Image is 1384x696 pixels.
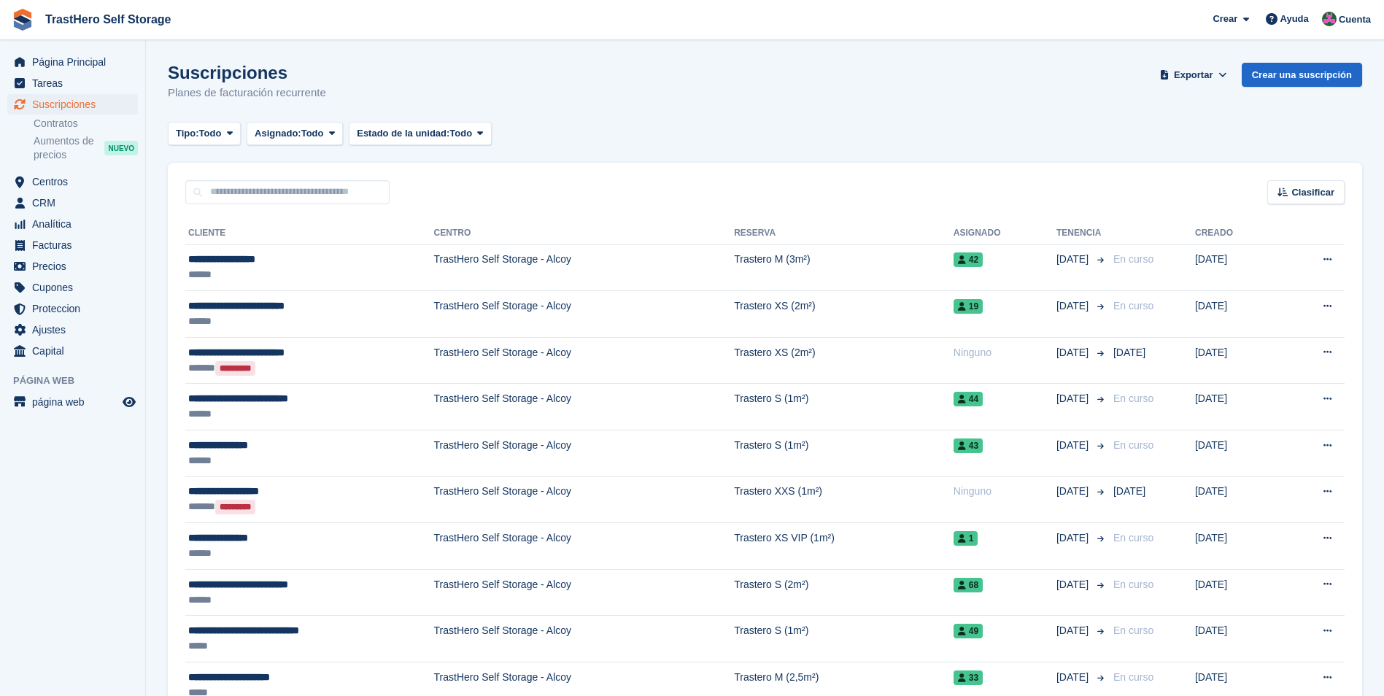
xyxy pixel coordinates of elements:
[32,298,120,319] span: Proteccion
[1113,532,1153,544] span: En curso
[954,578,983,592] span: 68
[120,393,138,411] a: Vista previa de la tienda
[1056,345,1091,360] span: [DATE]
[734,616,954,662] td: Trastero S (1m²)
[176,126,199,141] span: Tipo:
[1056,484,1091,499] span: [DATE]
[7,235,138,255] a: menu
[7,392,138,412] a: menú
[1113,300,1153,312] span: En curso
[1195,384,1278,430] td: [DATE]
[34,134,138,163] a: Aumentos de precios NUEVO
[1280,12,1309,26] span: Ayuda
[7,256,138,277] a: menu
[449,126,472,141] span: Todo
[1113,253,1153,265] span: En curso
[434,569,735,616] td: TrastHero Self Storage - Alcoy
[1056,298,1091,314] span: [DATE]
[1056,438,1091,453] span: [DATE]
[32,256,120,277] span: Precios
[32,193,120,213] span: CRM
[434,291,735,338] td: TrastHero Self Storage - Alcoy
[434,476,735,523] td: TrastHero Self Storage - Alcoy
[954,392,983,406] span: 44
[199,126,222,141] span: Todo
[7,214,138,234] a: menu
[32,52,120,72] span: Página Principal
[168,85,326,101] p: Planes de facturación recurrente
[32,341,120,361] span: Capital
[734,523,954,570] td: Trastero XS VIP (1m²)
[7,277,138,298] a: menu
[734,291,954,338] td: Trastero XS (2m²)
[301,126,324,141] span: Todo
[34,117,138,131] a: Contratos
[1195,244,1278,291] td: [DATE]
[954,484,1056,499] div: Ninguno
[7,73,138,93] a: menu
[39,7,177,31] a: TrastHero Self Storage
[1056,391,1091,406] span: [DATE]
[1113,671,1153,683] span: En curso
[734,337,954,384] td: Trastero XS (2m²)
[1113,579,1153,590] span: En curso
[34,134,104,162] span: Aumentos de precios
[1056,252,1091,267] span: [DATE]
[32,277,120,298] span: Cupones
[734,384,954,430] td: Trastero S (1m²)
[734,244,954,291] td: Trastero M (3m²)
[1056,577,1091,592] span: [DATE]
[1195,337,1278,384] td: [DATE]
[1195,616,1278,662] td: [DATE]
[1213,12,1237,26] span: Crear
[168,122,241,146] button: Tipo: Todo
[32,94,120,115] span: Suscripciones
[1195,430,1278,477] td: [DATE]
[434,616,735,662] td: TrastHero Self Storage - Alcoy
[434,222,735,245] th: Centro
[1113,485,1145,497] span: [DATE]
[13,374,145,388] span: Página web
[7,52,138,72] a: menu
[32,235,120,255] span: Facturas
[1322,12,1337,26] img: Marua Grioui
[1113,625,1153,636] span: En curso
[7,341,138,361] a: menu
[32,392,120,412] span: página web
[7,298,138,319] a: menu
[954,438,983,453] span: 43
[1195,523,1278,570] td: [DATE]
[954,222,1056,245] th: Asignado
[434,337,735,384] td: TrastHero Self Storage - Alcoy
[32,320,120,340] span: Ajustes
[734,222,954,245] th: Reserva
[1056,530,1091,546] span: [DATE]
[1242,63,1362,87] a: Crear una suscripción
[7,171,138,192] a: menu
[168,63,326,82] h1: Suscripciones
[1174,68,1213,82] span: Exportar
[1195,291,1278,338] td: [DATE]
[247,122,343,146] button: Asignado: Todo
[1113,393,1153,404] span: En curso
[1195,569,1278,616] td: [DATE]
[434,523,735,570] td: TrastHero Self Storage - Alcoy
[954,345,1056,360] div: Ninguno
[954,531,978,546] span: 1
[434,244,735,291] td: TrastHero Self Storage - Alcoy
[1195,222,1278,245] th: Creado
[1056,670,1091,685] span: [DATE]
[954,252,983,267] span: 42
[12,9,34,31] img: stora-icon-8386f47178a22dfd0bd8f6a31ec36ba5ce8667c1dd55bd0f319d3a0aa187defe.svg
[357,126,449,141] span: Estado de la unidad:
[7,94,138,115] a: menu
[185,222,434,245] th: Cliente
[954,670,983,685] span: 33
[954,624,983,638] span: 49
[7,193,138,213] a: menu
[104,141,138,155] div: NUEVO
[1157,63,1230,87] button: Exportar
[734,430,954,477] td: Trastero S (1m²)
[349,122,492,146] button: Estado de la unidad: Todo
[954,299,983,314] span: 19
